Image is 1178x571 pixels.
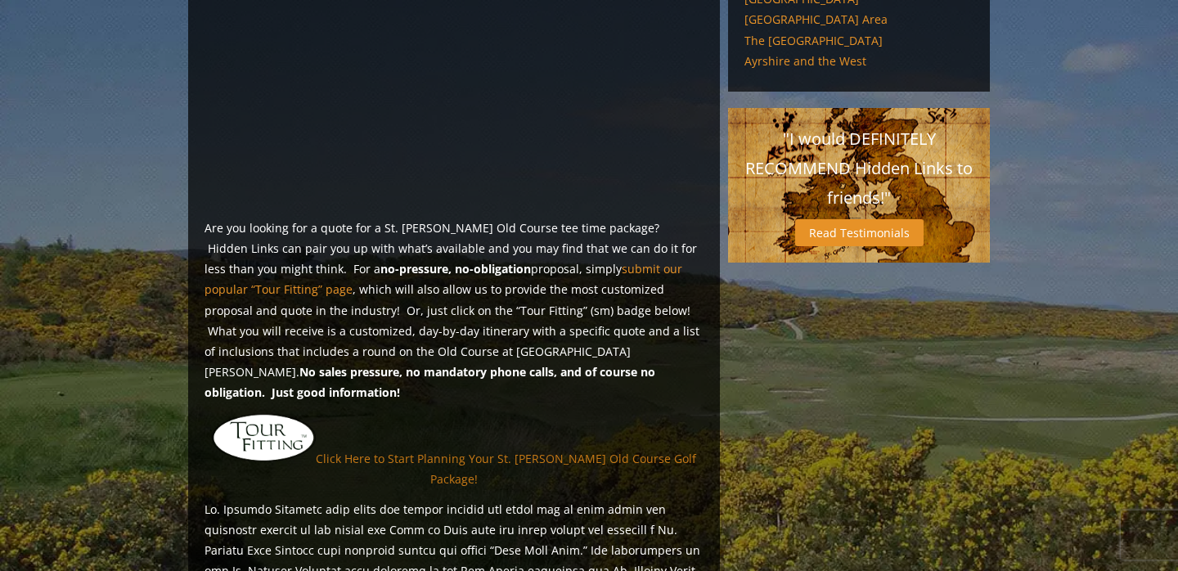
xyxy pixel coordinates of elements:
p: Are you looking for a quote for a St. [PERSON_NAME] Old Course tee time package? Hidden Links can... [205,218,704,403]
p: "I would DEFINITELY RECOMMEND Hidden Links to friends!" [744,124,973,213]
a: [GEOGRAPHIC_DATA] Area [744,12,973,27]
a: The [GEOGRAPHIC_DATA] [744,34,973,48]
strong: no-pressure, no-obligation [380,261,531,277]
strong: No sales pressure, no mandatory phone calls, and of course no obligation. Just good information! [205,364,655,400]
a: Click Here to Start Planning Your St. [PERSON_NAME] Old Course Golf Package! [316,450,696,486]
img: tourfitting-logo-large [212,413,316,463]
a: Ayrshire and the West [744,54,973,69]
a: Read Testimonials [795,219,924,246]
